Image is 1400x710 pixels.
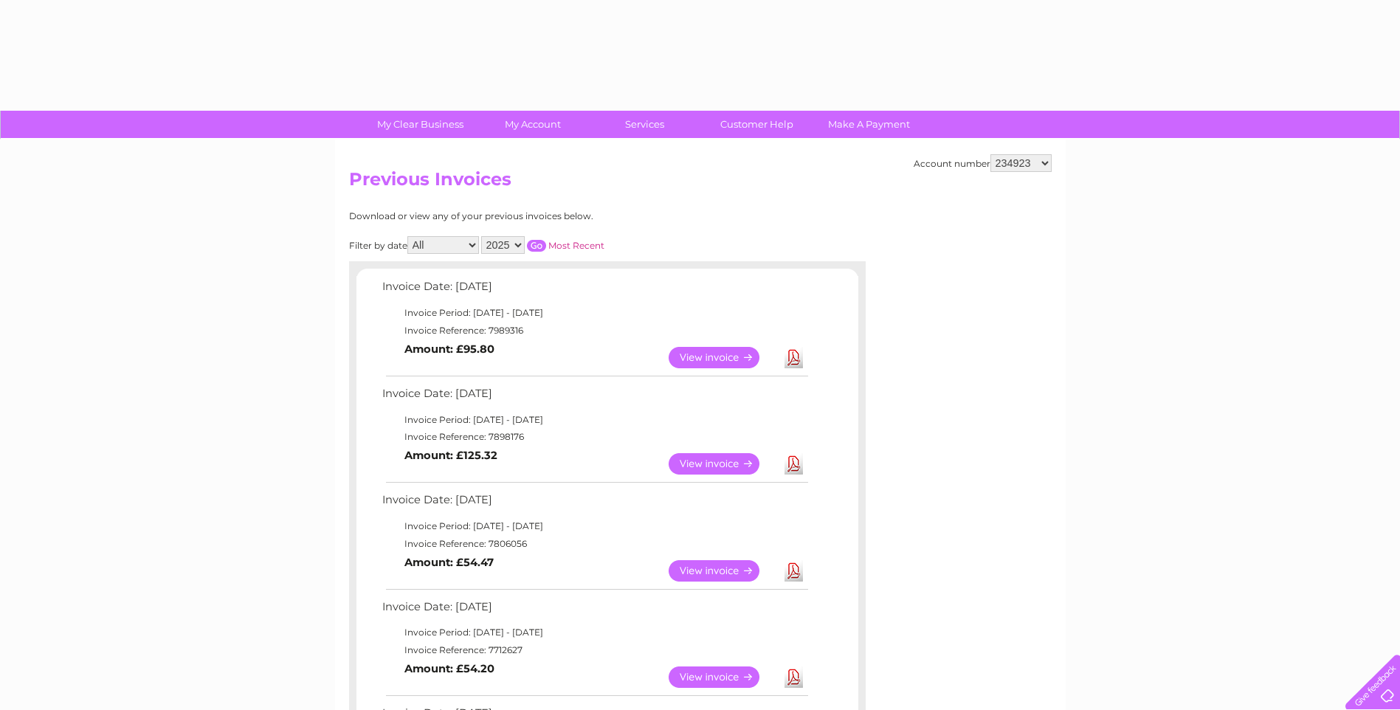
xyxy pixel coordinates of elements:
[472,111,593,138] a: My Account
[379,277,810,304] td: Invoice Date: [DATE]
[379,641,810,659] td: Invoice Reference: 7712627
[379,428,810,446] td: Invoice Reference: 7898176
[669,347,777,368] a: View
[808,111,930,138] a: Make A Payment
[669,666,777,688] a: View
[379,384,810,411] td: Invoice Date: [DATE]
[669,453,777,475] a: View
[379,304,810,322] td: Invoice Period: [DATE] - [DATE]
[349,169,1052,197] h2: Previous Invoices
[379,624,810,641] td: Invoice Period: [DATE] - [DATE]
[379,490,810,517] td: Invoice Date: [DATE]
[359,111,481,138] a: My Clear Business
[785,666,803,688] a: Download
[379,322,810,340] td: Invoice Reference: 7989316
[696,111,818,138] a: Customer Help
[404,449,497,462] b: Amount: £125.32
[404,662,494,675] b: Amount: £54.20
[785,347,803,368] a: Download
[379,535,810,553] td: Invoice Reference: 7806056
[785,453,803,475] a: Download
[548,240,604,251] a: Most Recent
[379,517,810,535] td: Invoice Period: [DATE] - [DATE]
[914,154,1052,172] div: Account number
[404,556,494,569] b: Amount: £54.47
[669,560,777,582] a: View
[785,560,803,582] a: Download
[379,597,810,624] td: Invoice Date: [DATE]
[584,111,706,138] a: Services
[404,342,494,356] b: Amount: £95.80
[379,411,810,429] td: Invoice Period: [DATE] - [DATE]
[349,211,737,221] div: Download or view any of your previous invoices below.
[349,236,737,254] div: Filter by date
